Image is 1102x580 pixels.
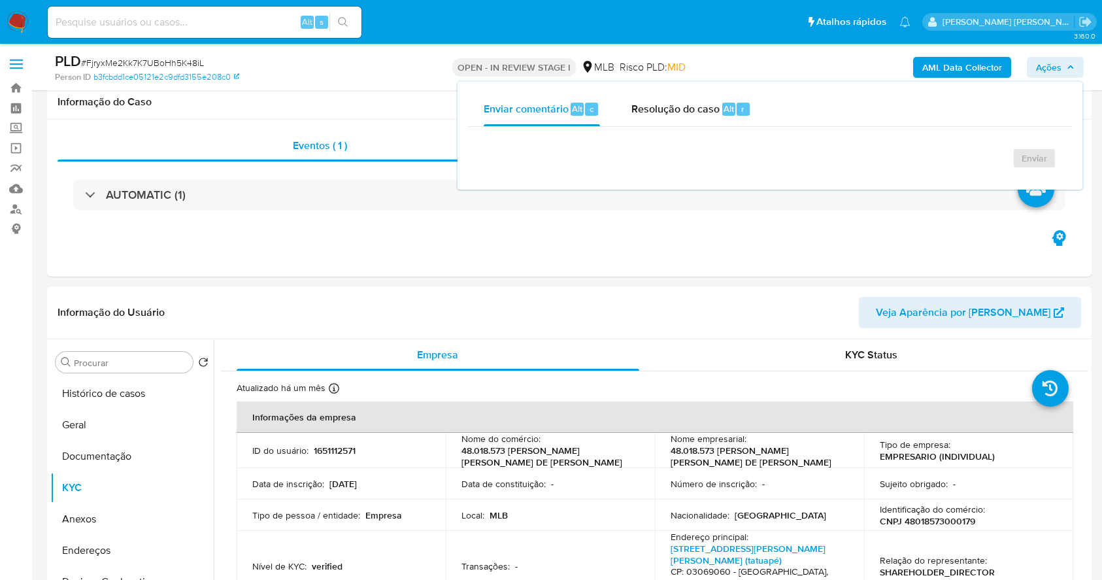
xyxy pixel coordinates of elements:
[880,451,995,462] p: EMPRESARIO (INDIVIDUAL)
[1078,15,1092,29] a: Sair
[845,347,897,362] span: KYC Status
[724,103,734,115] span: Alt
[880,439,950,451] p: Tipo de empresa :
[461,445,634,468] p: 48.018.573 [PERSON_NAME] [PERSON_NAME] DE [PERSON_NAME]
[55,50,81,71] b: PLD
[81,56,204,69] span: # FjryxMe2Kk7K7UBoHh5K48iL
[302,16,312,28] span: Alt
[293,138,347,153] span: Eventos ( 1 )
[741,103,744,115] span: r
[880,566,995,578] p: SHAREHOLDER_DIRECTOR
[237,401,1073,433] th: Informações da empresa
[461,433,541,445] p: Nome do comércio :
[913,57,1011,78] button: AML Data Collector
[48,14,361,31] input: Pesquise usuários ou casos...
[1027,57,1084,78] button: Ações
[484,101,569,116] span: Enviar comentário
[922,57,1002,78] b: AML Data Collector
[61,357,71,367] button: Procurar
[461,560,510,572] p: Transações :
[1036,57,1061,78] span: Ações
[417,347,458,362] span: Empresa
[671,509,729,521] p: Nacionalidade :
[631,101,720,116] span: Resolução do caso
[237,382,326,394] p: Atualizado há um mês
[73,180,1065,210] div: AUTOMATIC (1)
[93,71,239,83] a: b3fcbdd1ce05121e2c9dfd3155e208c0
[50,378,214,409] button: Histórico de casos
[671,542,826,567] a: [STREET_ADDRESS][PERSON_NAME][PERSON_NAME] (tatuapé)
[899,16,910,27] a: Notificações
[876,297,1050,328] span: Veja Aparência por [PERSON_NAME]
[314,445,356,456] p: 1651112571
[671,531,748,543] p: Endereço principal :
[50,472,214,503] button: KYC
[55,71,91,83] b: Person ID
[490,509,508,521] p: MLB
[880,515,975,527] p: CNPJ 48018573000179
[50,503,214,535] button: Anexos
[74,357,188,369] input: Procurar
[329,13,356,31] button: search-icon
[50,535,214,566] button: Endereços
[859,297,1081,328] button: Veja Aparência por [PERSON_NAME]
[572,103,582,115] span: Alt
[667,60,686,75] span: MID
[50,441,214,472] button: Documentação
[880,554,987,566] p: Relação do representante :
[58,95,1081,109] h1: Informação do Caso
[461,509,484,521] p: Local :
[953,478,956,490] p: -
[671,433,746,445] p: Nome empresarial :
[106,188,186,202] h3: AUTOMATIC (1)
[816,15,886,29] span: Atalhos rápidos
[671,445,843,468] p: 48.018.573 [PERSON_NAME] [PERSON_NAME] DE [PERSON_NAME]
[329,478,357,490] p: [DATE]
[461,478,546,490] p: Data de constituição :
[515,560,518,572] p: -
[252,445,309,456] p: ID do usuário :
[50,409,214,441] button: Geral
[880,478,948,490] p: Sujeito obrigado :
[943,16,1075,28] p: carla.siqueira@mercadolivre.com
[58,306,165,319] h1: Informação do Usuário
[365,509,402,521] p: Empresa
[452,58,576,77] p: OPEN - IN REVIEW STAGE I
[312,560,342,572] p: verified
[581,60,614,75] div: MLB
[590,103,593,115] span: c
[671,478,757,490] p: Número de inscrição :
[252,478,324,490] p: Data de inscrição :
[320,16,324,28] span: s
[620,60,686,75] span: Risco PLD:
[880,503,985,515] p: Identificação do comércio :
[252,509,360,521] p: Tipo de pessoa / entidade :
[735,509,826,521] p: [GEOGRAPHIC_DATA]
[198,357,209,371] button: Retornar ao pedido padrão
[551,478,554,490] p: -
[252,560,307,572] p: Nível de KYC :
[762,478,765,490] p: -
